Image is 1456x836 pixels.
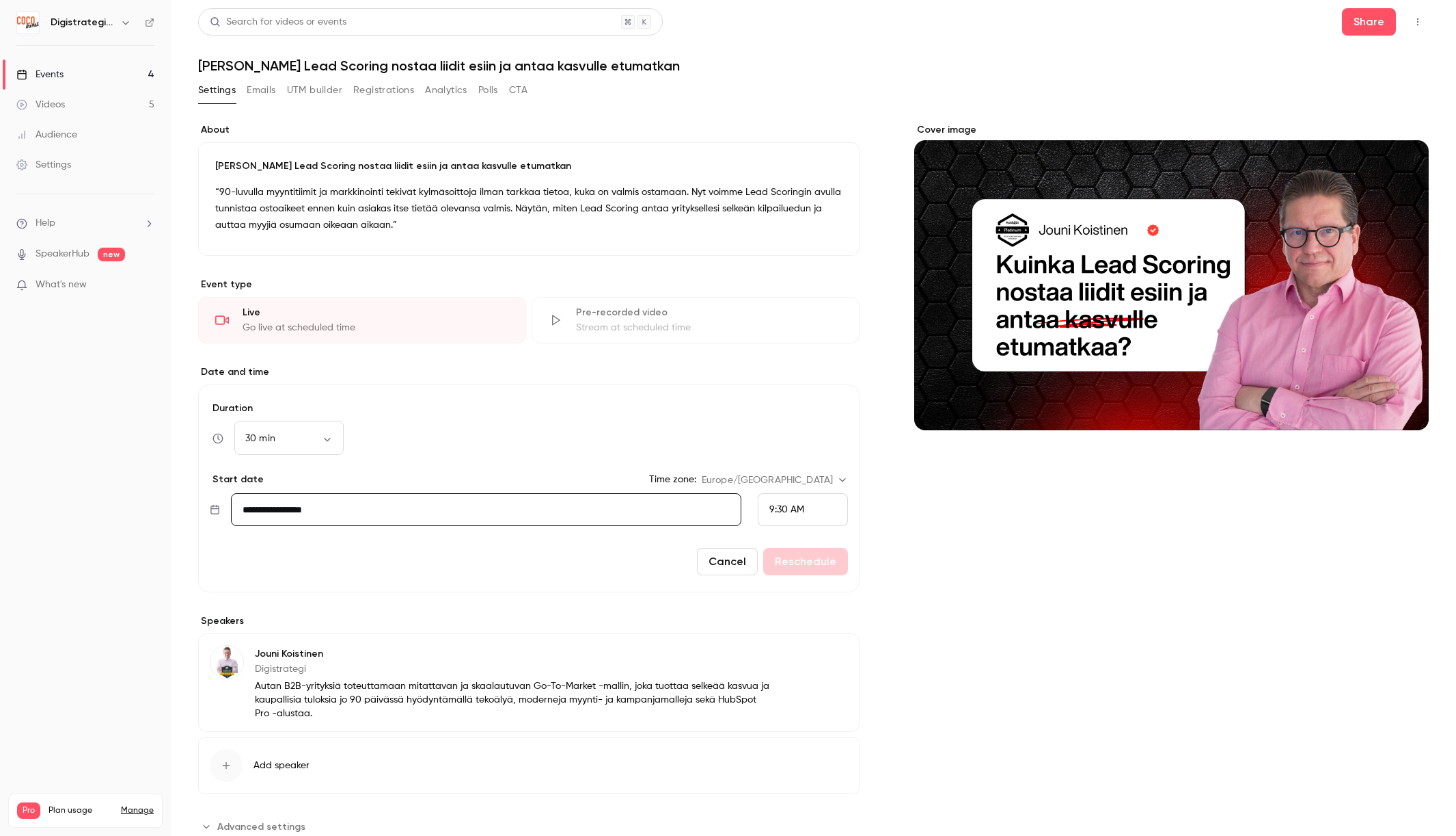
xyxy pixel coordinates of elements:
[255,679,771,720] p: Autan B2B-yrityksiä toteuttamaan mitattavan ja skaalautuvan Go-To-Market -mallin, joka tuottaa se...
[16,98,65,112] div: Videos
[758,493,848,526] div: From
[1342,8,1396,36] button: Share
[36,278,87,292] span: What's new
[17,802,40,819] span: Pro
[215,159,842,173] p: [PERSON_NAME] Lead Scoring nostaa liidit esiin ja antaa kasvulle etumatkan
[210,646,243,679] img: Jouni Koistinen
[425,79,467,101] button: Analytics
[198,278,860,291] p: Event type
[51,16,115,29] h6: Digistrategi [PERSON_NAME]
[210,473,264,486] p: Start date
[576,321,842,335] div: Stream at scheduled time
[769,505,804,514] span: 9:30 AM
[198,57,1429,74] h1: [PERSON_NAME] Lead Scoring nostaa liidit esiin ja antaa kasvulle etumatkan
[198,123,860,137] label: About
[649,473,696,486] label: Time zone:
[198,633,860,732] div: Jouni KoistinenJouni KoistinenDigistrategiAutan B2B-yrityksiä toteuttamaan mitattavan ja skaalaut...
[138,279,154,291] iframe: Noticeable Trigger
[49,805,113,816] span: Plan usage
[210,15,346,29] div: Search for videos or events
[255,647,771,661] p: Jouni Koistinen
[16,128,77,142] div: Audience
[287,79,342,101] button: UTM builder
[234,432,344,445] div: 30 min
[198,737,860,794] button: Add speaker
[914,123,1429,430] section: Cover image
[697,548,758,575] button: Cancel
[353,79,414,101] button: Registrations
[576,306,842,319] div: Pre-recorded video
[198,614,860,628] label: Speakers
[17,12,39,34] img: Digistrategi Jouni Koistinen
[247,79,275,101] button: Emails
[198,79,236,101] button: Settings
[253,759,310,772] span: Add speaker
[215,184,842,233] p: “90-luvulla myyntitiimit ja markkinointi tekivät kylmäsoittoja ilman tarkkaa tietoa, kuka on valm...
[16,216,154,231] li: help-dropdown-opener
[121,805,154,816] a: Manage
[255,662,771,676] p: Digistrategi
[16,158,71,172] div: Settings
[243,306,509,319] div: Live
[36,216,55,231] span: Help
[702,473,848,487] div: Europe/[GEOGRAPHIC_DATA]
[243,321,509,335] div: Go live at scheduled time
[478,79,498,101] button: Polls
[36,247,90,261] a: SpeakerHub
[532,297,860,343] div: Pre-recorded videoStream at scheduled time
[198,297,526,343] div: LiveGo live at scheduled time
[509,79,527,101] button: CTA
[217,820,305,834] span: Advanced settings
[16,68,64,81] div: Events
[210,402,848,415] label: Duration
[198,365,860,379] label: Date and time
[98,248,125,261] span: new
[914,123,1429,137] label: Cover image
